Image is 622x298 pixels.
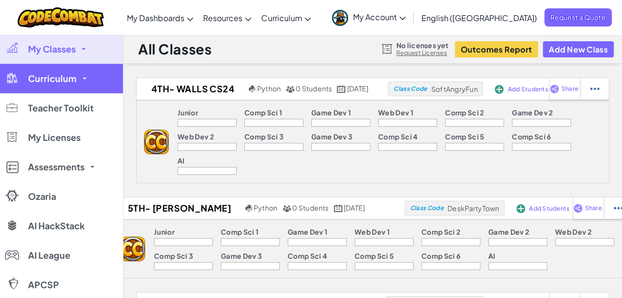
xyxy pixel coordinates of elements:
span: Curriculum [261,13,302,23]
button: Add New Class [543,41,614,57]
p: Game Dev 2 [488,228,529,236]
p: Game Dev 3 [221,252,262,260]
span: Class Code [410,205,443,211]
img: IconStudentEllipsis.svg [590,84,599,93]
p: Web Dev 1 [378,108,414,116]
p: Comp Sci 3 [154,252,193,260]
p: Game Dev 2 [512,108,553,116]
span: My Account [353,12,406,22]
span: Share [561,86,578,92]
img: MultipleUsers.png [282,205,291,212]
p: Game Dev 1 [288,228,327,236]
img: IconShare_Purple.svg [550,84,559,93]
span: Python [257,84,281,93]
span: Ozaria [28,192,56,201]
img: IconAddStudents.svg [495,85,504,94]
p: Comp Sci 1 [244,108,282,116]
span: Add Students [507,86,548,92]
a: Curriculum [256,4,316,31]
span: My Licenses [28,133,81,142]
p: Comp Sci 5 [445,133,484,140]
span: Resources [203,13,242,23]
span: No licenses yet [396,41,448,49]
span: Class Code [393,86,427,92]
p: AI [488,252,496,260]
a: Request Licenses [396,49,448,57]
p: Comp Sci 4 [378,133,417,140]
img: IconAddStudents.svg [516,204,525,213]
span: Assessments [28,163,85,171]
span: 0 Students [296,84,332,93]
span: Teacher Toolkit [28,104,93,112]
a: English ([GEOGRAPHIC_DATA]) [416,4,542,31]
a: 4th- Walls CS24 Python 0 Students [DATE] [137,81,388,96]
span: AI HackStack [28,221,85,230]
img: python.png [249,85,256,93]
p: Comp Sci 2 [445,108,484,116]
p: Web Dev 2 [178,133,214,140]
p: Comp Sci 6 [421,252,460,260]
a: 5th- [PERSON_NAME] Python 0 Students [DATE] [113,201,405,216]
a: My Account [327,2,411,33]
span: My Classes [28,45,76,54]
a: Resources [198,4,256,31]
p: Comp Sci 6 [512,133,551,140]
a: Request a Quote [544,8,612,27]
p: Comp Sci 2 [421,228,460,236]
p: Comp Sci 5 [355,252,394,260]
span: DeskPartyTown [447,204,499,213]
p: AI [178,157,185,164]
span: English ([GEOGRAPHIC_DATA]) [421,13,537,23]
p: Game Dev 3 [311,133,353,140]
img: logo [144,130,169,154]
img: logo [120,237,145,261]
a: My Dashboards [122,4,198,31]
button: Outcomes Report [455,41,538,57]
span: Curriculum [28,74,77,83]
img: calendar.svg [337,85,346,93]
h2: 5th- [PERSON_NAME] [113,201,243,216]
h1: All Classes [138,40,211,58]
span: [DATE] [347,84,368,93]
img: IconShare_Purple.svg [573,204,583,213]
img: MultipleUsers.png [286,85,295,93]
img: CodeCombat logo [18,7,104,27]
p: Comp Sci 1 [221,228,259,236]
p: Web Dev 2 [555,228,592,236]
p: Comp Sci 3 [244,133,284,140]
span: SoftAngryFun [431,84,478,93]
img: calendar.svg [334,205,343,212]
p: Game Dev 1 [311,108,351,116]
span: AI League [28,251,70,260]
img: avatar [332,10,348,26]
span: Add Students [529,206,569,212]
img: python.png [245,205,253,212]
span: My Dashboards [127,13,184,23]
span: Python [254,203,277,212]
span: Share [585,205,601,211]
p: Junior [154,228,175,236]
span: [DATE] [344,203,365,212]
span: 0 Students [292,203,328,212]
p: Web Dev 1 [355,228,390,236]
p: Junior [178,108,198,116]
h2: 4th- Walls CS24 [137,81,246,96]
p: Comp Sci 4 [288,252,327,260]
